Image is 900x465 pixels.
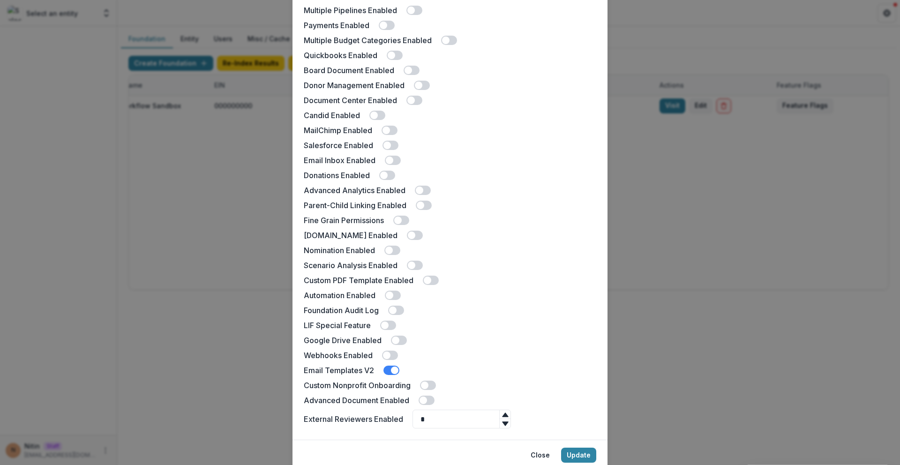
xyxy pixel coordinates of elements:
[304,290,375,301] label: Automation Enabled
[304,230,397,241] label: [DOMAIN_NAME] Enabled
[304,413,403,425] label: External Reviewers Enabled
[304,215,384,226] label: Fine Grain Permissions
[304,50,377,61] label: Quickbooks Enabled
[304,320,371,331] label: LIF Special Feature
[304,65,394,76] label: Board Document Enabled
[304,140,373,151] label: Salesforce Enabled
[304,35,432,46] label: Multiple Budget Categories Enabled
[304,275,413,286] label: Custom PDF Template Enabled
[304,5,397,16] label: Multiple Pipelines Enabled
[304,80,405,91] label: Donor Management Enabled
[304,380,411,391] label: Custom Nonprofit Onboarding
[525,448,555,463] button: Close
[304,245,375,256] label: Nomination Enabled
[304,200,406,211] label: Parent-Child Linking Enabled
[304,170,370,181] label: Donations Enabled
[304,125,372,136] label: MailChimp Enabled
[304,335,382,346] label: Google Drive Enabled
[304,95,397,106] label: Document Center Enabled
[561,448,596,463] button: Update
[304,110,360,121] label: Candid Enabled
[304,155,375,166] label: Email Inbox Enabled
[304,395,409,406] label: Advanced Document Enabled
[304,350,373,361] label: Webhooks Enabled
[304,305,379,316] label: Foundation Audit Log
[304,260,397,271] label: Scenario Analysis Enabled
[304,20,369,31] label: Payments Enabled
[304,185,405,196] label: Advanced Analytics Enabled
[304,365,374,376] label: Email Templates V2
